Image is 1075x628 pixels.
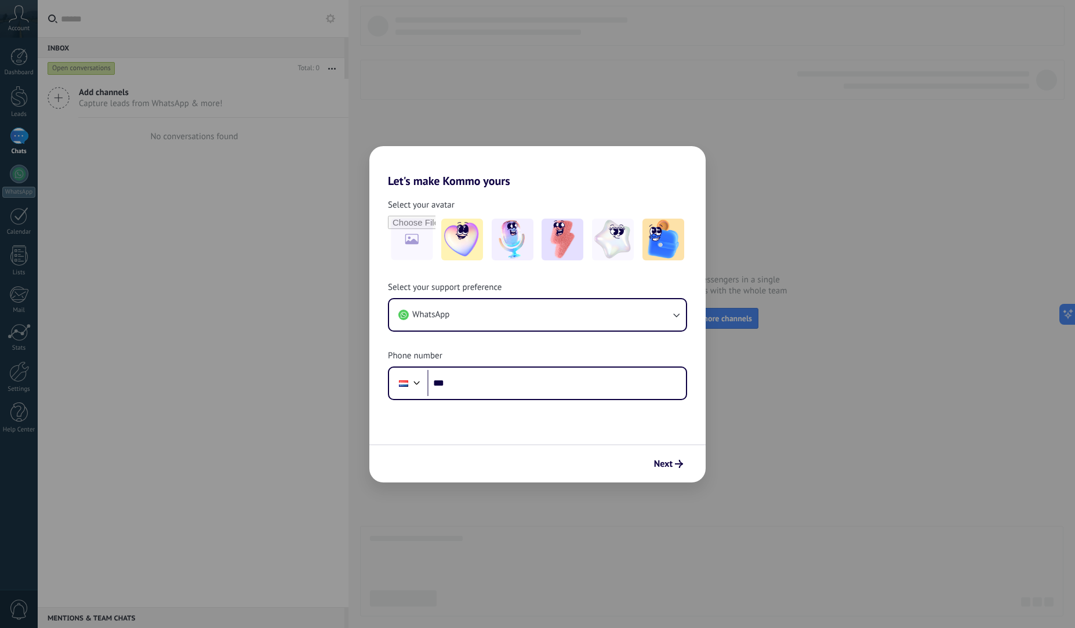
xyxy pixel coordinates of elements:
[592,219,634,260] img: -4.jpeg
[642,219,684,260] img: -5.jpeg
[492,219,533,260] img: -2.jpeg
[388,199,455,211] span: Select your avatar
[412,309,449,321] span: WhatsApp
[649,454,688,474] button: Next
[369,146,706,188] h2: Let's make Kommo yours
[388,350,442,362] span: Phone number
[542,219,583,260] img: -3.jpeg
[393,371,415,395] div: Netherlands: + 31
[388,282,502,293] span: Select your support preference
[441,219,483,260] img: -1.jpeg
[654,460,673,468] span: Next
[389,299,686,331] button: WhatsApp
